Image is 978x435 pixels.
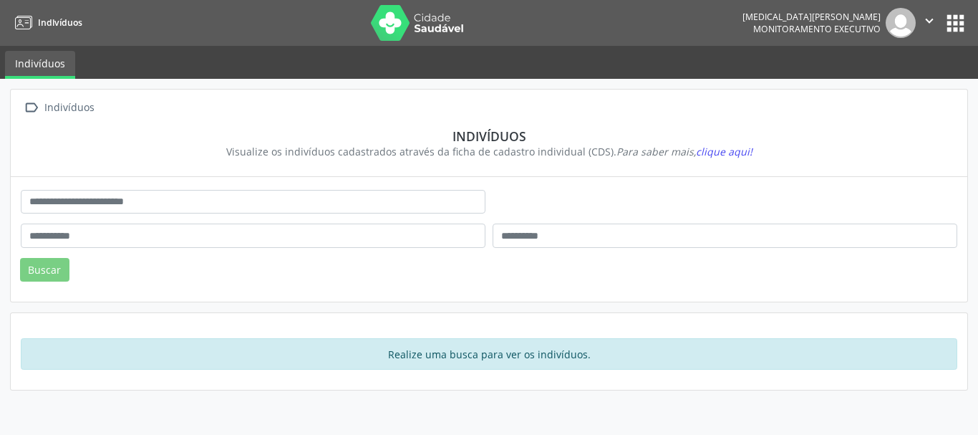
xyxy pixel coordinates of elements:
div: Visualize os indivíduos cadastrados através da ficha de cadastro individual (CDS). [31,144,947,159]
span: Monitoramento Executivo [753,23,881,35]
button: Buscar [20,258,69,282]
a: Indivíduos [5,51,75,79]
div: Realize uma busca para ver os indivíduos. [21,338,957,370]
div: Indivíduos [42,97,97,118]
button: apps [943,11,968,36]
i:  [21,97,42,118]
span: Indivíduos [38,16,82,29]
button:  [916,8,943,38]
span: clique aqui! [696,145,752,158]
div: [MEDICAL_DATA][PERSON_NAME] [742,11,881,23]
i:  [921,13,937,29]
img: img [886,8,916,38]
i: Para saber mais, [616,145,752,158]
div: Indivíduos [31,128,947,144]
a:  Indivíduos [21,97,97,118]
a: Indivíduos [10,11,82,34]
